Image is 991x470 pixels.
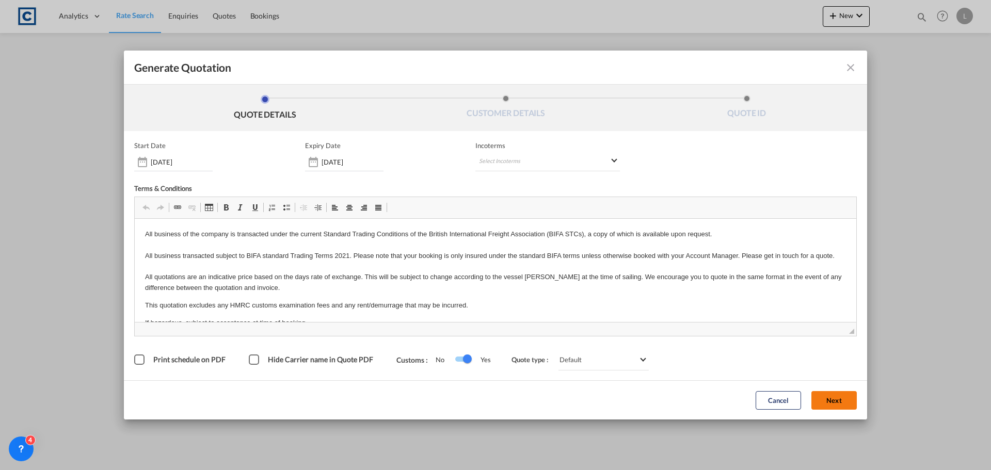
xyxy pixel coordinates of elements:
[202,201,216,214] a: Table
[296,201,311,214] a: Decrease Indent
[475,153,620,171] md-select: Select Incoterms
[455,352,470,367] md-switch: Switch 1
[10,10,711,109] body: Rich Text Editor, editor4
[386,95,627,123] li: CUSTOMER DETAILS
[10,10,711,75] p: All business of the company is transacted under the current Standard Trading Conditions of the Br...
[248,201,262,214] a: Underline (Ctrl+U)
[134,141,166,150] p: Start Date
[145,95,386,123] li: QUOTE DETAILS
[371,201,386,214] a: Justify
[279,201,294,214] a: Insert/Remove Bulleted List
[139,201,153,214] a: Undo (Ctrl+Z)
[219,201,233,214] a: Bold (Ctrl+B)
[436,355,455,364] span: No
[10,82,711,92] p: This quotation excludes any HMRC customs examination fees and any rent/demurrage that may be incu...
[328,201,342,214] a: Align Left
[396,355,436,364] span: Customs :
[233,201,248,214] a: Italic (Ctrl+I)
[322,158,383,166] input: Expiry date
[470,355,491,364] span: Yes
[249,354,376,365] md-checkbox: Hide Carrier name in Quote PDF
[756,391,801,410] button: Cancel
[844,61,857,74] md-icon: icon-close fg-AAA8AD cursor m-0
[311,201,325,214] a: Increase Indent
[170,201,185,214] a: Link (Ctrl+K)
[268,355,373,364] span: Hide Carrier name in Quote PDF
[151,158,213,166] input: Start date
[849,329,854,334] span: Drag to resize
[560,355,582,364] div: Default
[626,95,867,123] li: QUOTE ID
[153,355,226,364] span: Print schedule on PDF
[134,61,231,74] span: Generate Quotation
[10,99,711,110] p: If hazardous, subject to acceptance at time of booking.
[134,184,495,197] div: Terms & Conditions
[265,201,279,214] a: Insert/Remove Numbered List
[134,354,228,365] md-checkbox: Print schedule on PDF
[342,201,357,214] a: Centre
[357,201,371,214] a: Align Right
[135,219,856,322] iframe: Rich Text Editor, editor4
[475,141,620,150] span: Incoterms
[185,201,199,214] a: Unlink
[512,355,556,364] span: Quote type :
[153,201,168,214] a: Redo (Ctrl+Y)
[305,141,341,150] p: Expiry Date
[811,391,857,410] button: Next
[124,51,867,419] md-dialog: Generate QuotationQUOTE ...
